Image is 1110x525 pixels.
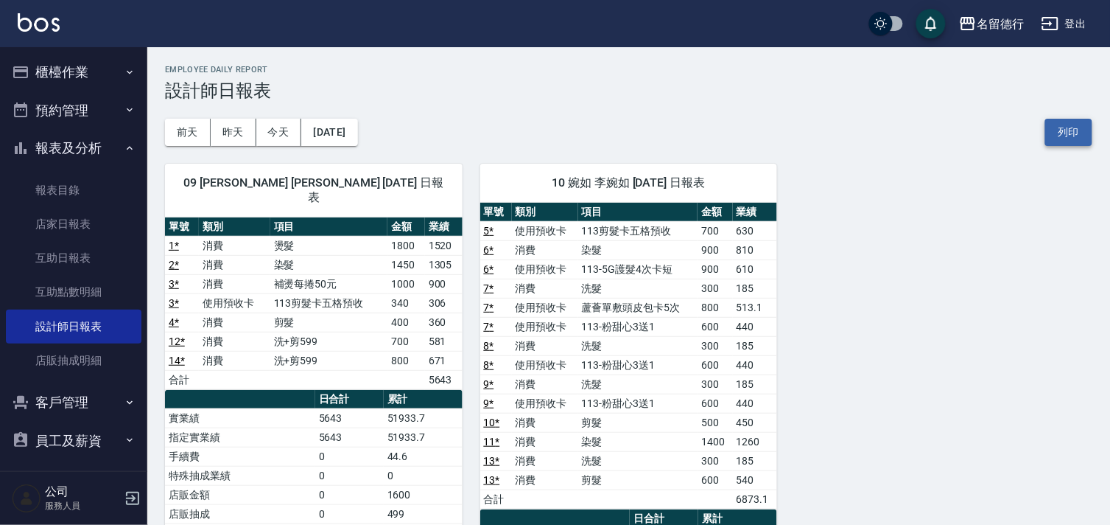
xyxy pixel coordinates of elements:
td: 610 [733,260,778,279]
td: 使用預收卡 [512,317,578,336]
td: 1000 [387,274,425,293]
td: 特殊抽成業績 [165,466,315,485]
table: a dense table [165,218,463,390]
td: 剪髮 [270,313,388,332]
table: a dense table [480,203,778,510]
button: 預約管理 [6,91,141,130]
span: 09 [PERSON_NAME] [PERSON_NAME] [DATE] 日報表 [183,175,445,205]
td: 洗髮 [578,451,698,470]
th: 累計 [384,390,463,409]
td: 消費 [512,336,578,355]
td: 671 [425,351,463,370]
td: 消費 [512,413,578,432]
img: Person [12,484,41,513]
td: 0 [315,485,384,504]
h5: 公司 [45,484,120,499]
td: 600 [698,317,732,336]
td: 消費 [199,236,270,255]
td: 消費 [512,240,578,260]
td: 店販金額 [165,485,315,504]
td: 使用預收卡 [512,260,578,279]
td: 洗+剪599 [270,332,388,351]
td: 300 [698,451,732,470]
td: 使用預收卡 [512,298,578,317]
a: 店販抽成明細 [6,344,141,378]
td: 800 [698,298,732,317]
td: 指定實業績 [165,428,315,447]
td: 600 [698,355,732,375]
td: 450 [733,413,778,432]
td: 剪髮 [578,470,698,490]
td: 113-粉甜心3送1 [578,317,698,336]
td: 店販抽成 [165,504,315,524]
td: 300 [698,279,732,298]
button: 櫃檯作業 [6,53,141,91]
td: 300 [698,375,732,394]
td: 185 [733,279,778,298]
td: 消費 [512,432,578,451]
td: 燙髮 [270,236,388,255]
td: 消費 [512,375,578,394]
td: 600 [698,394,732,413]
td: 0 [315,504,384,524]
td: 113-粉甜心3送1 [578,355,698,375]
td: 0 [315,466,384,485]
td: 810 [733,240,778,260]
td: 染髮 [578,240,698,260]
td: 306 [425,293,463,313]
td: 使用預收卡 [512,221,578,240]
td: 113剪髮卡五格預收 [270,293,388,313]
span: 10 婉如 李婉如 [DATE] 日報表 [498,175,760,190]
td: 5643 [315,408,384,428]
td: 300 [698,336,732,355]
td: 185 [733,451,778,470]
td: 51933.7 [384,408,463,428]
th: 業績 [733,203,778,222]
td: 合計 [480,490,512,509]
td: 1600 [384,485,463,504]
td: 581 [425,332,463,351]
td: 洗髮 [578,336,698,355]
button: 商品管理 [6,459,141,498]
td: 113-5G護髮4次卡短 [578,260,698,279]
td: 5643 [315,428,384,447]
td: 補燙每捲50元 [270,274,388,293]
td: 1800 [387,236,425,255]
td: 900 [698,240,732,260]
td: 1400 [698,432,732,451]
button: 昨天 [211,119,256,146]
td: 0 [315,447,384,466]
td: 700 [698,221,732,240]
th: 日合計 [315,390,384,409]
td: 剪髮 [578,413,698,432]
th: 單號 [165,218,199,237]
td: 實業績 [165,408,315,428]
a: 互助點數明細 [6,275,141,309]
button: 名留德行 [953,9,1030,39]
button: 今天 [256,119,302,146]
td: 使用預收卡 [512,394,578,413]
th: 類別 [199,218,270,237]
th: 金額 [387,218,425,237]
th: 項目 [578,203,698,222]
td: 113剪髮卡五格預收 [578,221,698,240]
td: 染髮 [270,255,388,274]
td: 1305 [425,255,463,274]
td: 消費 [199,313,270,332]
td: 1520 [425,236,463,255]
th: 業績 [425,218,463,237]
button: 前天 [165,119,211,146]
td: 洗+剪599 [270,351,388,370]
td: 1260 [733,432,778,451]
td: 900 [698,260,732,279]
td: 440 [733,394,778,413]
td: 600 [698,470,732,490]
button: 登出 [1036,10,1092,38]
td: 消費 [199,274,270,293]
a: 互助日報表 [6,241,141,275]
td: 洗髮 [578,279,698,298]
td: 185 [733,375,778,394]
td: 340 [387,293,425,313]
td: 700 [387,332,425,351]
button: 列印 [1045,119,1092,146]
